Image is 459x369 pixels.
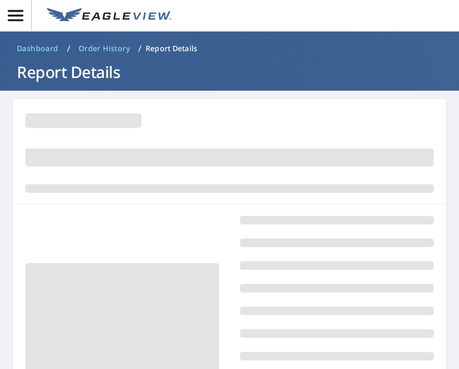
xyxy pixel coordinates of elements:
[41,2,178,30] a: EV Logo
[67,42,70,55] li: /
[13,40,63,57] a: Dashboard
[13,40,446,57] nav: breadcrumb
[146,43,197,54] p: Report Details
[17,43,59,54] span: Dashboard
[138,42,141,55] li: /
[74,40,134,57] a: Order History
[47,8,171,24] img: EV Logo
[13,61,446,83] h1: Report Details
[79,43,130,54] span: Order History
